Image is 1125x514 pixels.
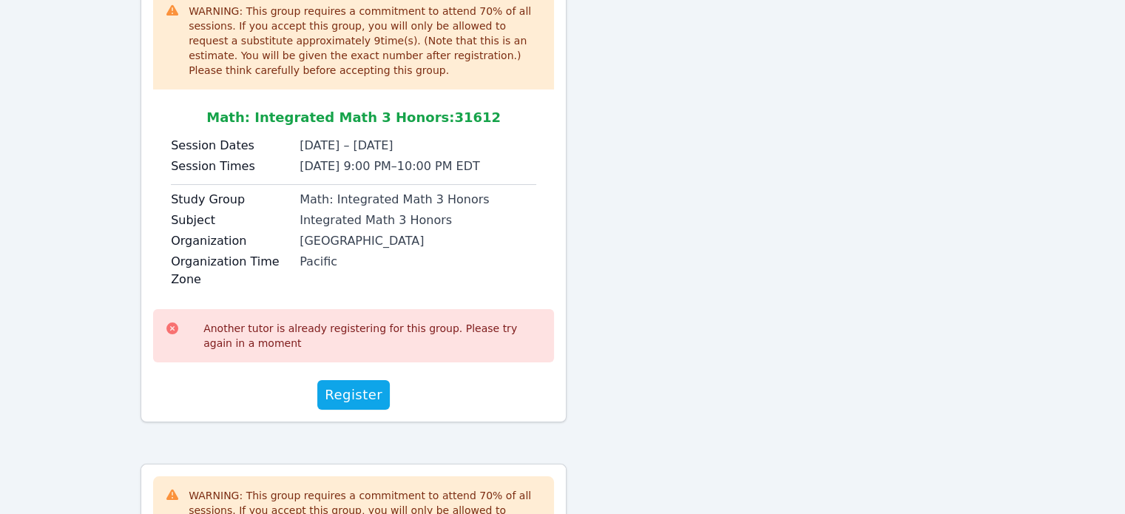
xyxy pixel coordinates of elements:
[300,212,536,229] div: Integrated Math 3 Honors
[300,253,536,271] div: Pacific
[203,321,542,351] div: Another tutor is already registering for this group. Please try again in a moment
[171,158,291,175] label: Session Times
[171,212,291,229] label: Subject
[189,4,542,78] div: WARNING: This group requires a commitment to attend 70 % of all sessions. If you accept this grou...
[317,380,390,410] button: Register
[300,158,536,175] li: [DATE] 9:00 PM 10:00 PM EDT
[171,232,291,250] label: Organization
[171,191,291,209] label: Study Group
[300,191,536,209] div: Math: Integrated Math 3 Honors
[206,109,501,125] span: Math: Integrated Math 3 Honors : 31612
[171,137,291,155] label: Session Dates
[391,159,397,173] span: –
[325,385,382,405] span: Register
[300,232,536,250] div: [GEOGRAPHIC_DATA]
[171,253,291,288] label: Organization Time Zone
[300,138,393,152] span: [DATE] – [DATE]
